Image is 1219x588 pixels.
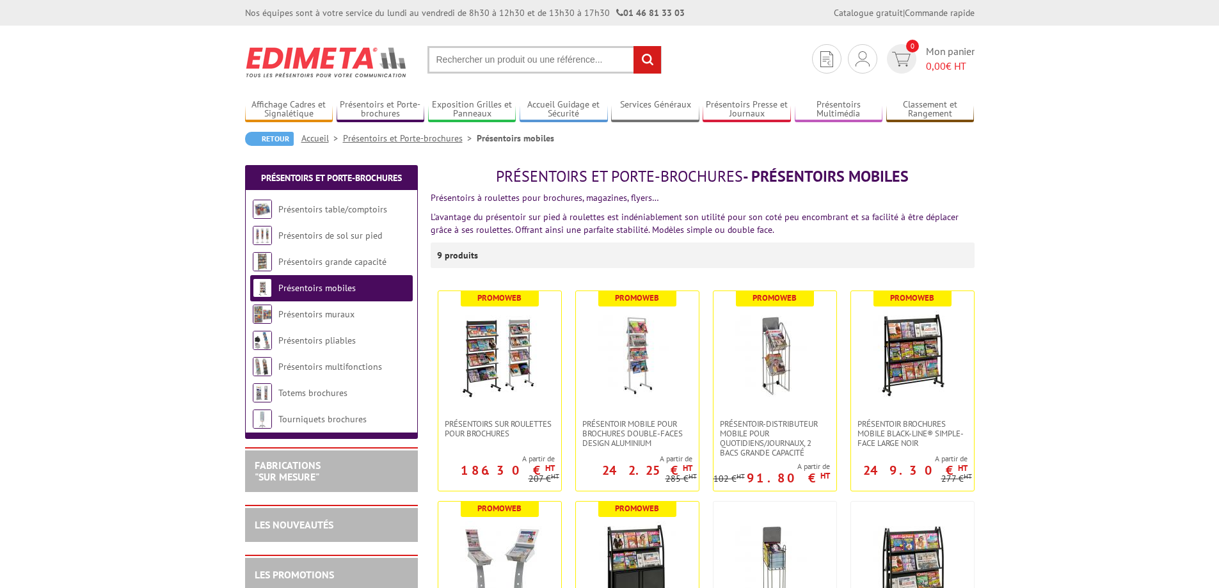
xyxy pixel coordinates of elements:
p: 277 € [941,474,972,484]
p: L’avantage du présentoir sur pied à roulettes est indéniablement son utilité pour son coté peu en... [431,211,975,236]
img: Présentoir Brochures mobile Black-Line® simple-face large noir [868,310,957,400]
span: A partir de [713,461,830,472]
input: rechercher [633,46,661,74]
b: Promoweb [753,292,797,303]
sup: HT [689,472,697,481]
sup: HT [545,463,555,473]
img: Edimeta [245,38,408,86]
a: Présentoirs mobiles [278,282,356,294]
p: 102 € [713,474,745,484]
img: Présentoir mobile pour brochures double-faces Design aluminium [593,310,682,400]
img: Présentoirs mobiles [253,278,272,298]
img: devis rapide [820,51,833,67]
span: Présentoirs et Porte-brochures [496,166,743,186]
a: Présentoirs Multimédia [795,99,883,120]
a: Présentoirs de sol sur pied [278,230,382,241]
div: Nos équipes sont à votre service du lundi au vendredi de 8h30 à 12h30 et de 13h30 à 17h30 [245,6,685,19]
p: 285 € [665,474,697,484]
img: Présentoirs muraux [253,305,272,324]
a: Présentoirs et Porte-brochures [261,172,402,184]
a: Présentoirs sur roulettes pour brochures [438,419,561,438]
span: € HT [926,59,975,74]
sup: HT [964,472,972,481]
p: 9 produits [437,242,485,268]
img: Présentoirs sur roulettes pour brochures [455,310,545,400]
sup: HT [820,470,830,481]
a: Présentoirs Presse et Journaux [703,99,791,120]
a: Tourniquets brochures [278,413,367,425]
img: Tourniquets brochures [253,409,272,429]
a: Exposition Grilles et Panneaux [428,99,516,120]
span: Présentoir Brochures mobile Black-Line® simple-face large noir [857,419,968,448]
b: Promoweb [615,292,659,303]
div: | [834,6,975,19]
img: Présentoirs grande capacité [253,252,272,271]
img: Totems brochures [253,383,272,402]
a: Présentoirs multifonctions [278,361,382,372]
p: 186.30 € [461,466,555,474]
span: Présentoir mobile pour brochures double-faces Design aluminium [582,419,692,448]
b: Promoweb [477,292,522,303]
span: A partir de [438,454,555,464]
span: Présentoirs sur roulettes pour brochures [445,419,555,438]
a: Présentoirs table/comptoirs [278,203,387,215]
sup: HT [551,472,559,481]
a: Accueil [301,132,343,144]
p: 249.30 € [863,466,968,474]
a: Affichage Cadres et Signalétique [245,99,333,120]
img: devis rapide [892,52,911,67]
a: Classement et Rangement [886,99,975,120]
a: Présentoir Brochures mobile Black-Line® simple-face large noir [851,419,974,448]
a: Présentoirs et Porte-brochures [337,99,425,120]
p: 242.25 € [602,466,692,474]
img: Présentoir-distributeur mobile pour quotidiens/journaux, 2 bacs grande capacité [730,310,820,400]
a: Catalogue gratuit [834,7,903,19]
a: Présentoirs pliables [278,335,356,346]
sup: HT [683,463,692,473]
b: Promoweb [615,503,659,514]
a: devis rapide 0 Mon panier 0,00€ HT [884,44,975,74]
img: Présentoirs table/comptoirs [253,200,272,219]
img: Présentoirs de sol sur pied [253,226,272,245]
sup: HT [737,472,745,481]
p: 91.80 € [747,474,830,482]
p: Présentoirs à roulettes pour brochures, magazines, flyers… [431,191,975,204]
a: Commande rapide [905,7,975,19]
strong: 01 46 81 33 03 [616,7,685,19]
sup: HT [958,463,968,473]
span: A partir de [851,454,968,464]
span: A partir de [576,454,692,464]
a: Totems brochures [278,387,347,399]
li: Présentoirs mobiles [477,132,554,145]
a: Présentoirs et Porte-brochures [343,132,477,144]
img: devis rapide [856,51,870,67]
a: LES PROMOTIONS [255,568,334,581]
a: Présentoirs grande capacité [278,256,386,267]
a: Présentoirs muraux [278,308,355,320]
span: Mon panier [926,44,975,74]
a: Présentoir-distributeur mobile pour quotidiens/journaux, 2 bacs grande capacité [713,419,836,457]
span: Présentoir-distributeur mobile pour quotidiens/journaux, 2 bacs grande capacité [720,419,830,457]
a: Présentoir mobile pour brochures double-faces Design aluminium [576,419,699,448]
span: 0 [906,40,919,52]
a: Accueil Guidage et Sécurité [520,99,608,120]
img: Présentoirs multifonctions [253,357,272,376]
p: 207 € [529,474,559,484]
h1: - Présentoirs mobiles [431,168,975,185]
input: Rechercher un produit ou une référence... [427,46,662,74]
span: 0,00 [926,60,946,72]
a: Services Généraux [611,99,699,120]
a: FABRICATIONS"Sur Mesure" [255,459,321,483]
b: Promoweb [477,503,522,514]
b: Promoweb [890,292,934,303]
img: Présentoirs pliables [253,331,272,350]
a: LES NOUVEAUTÉS [255,518,333,531]
a: Retour [245,132,294,146]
